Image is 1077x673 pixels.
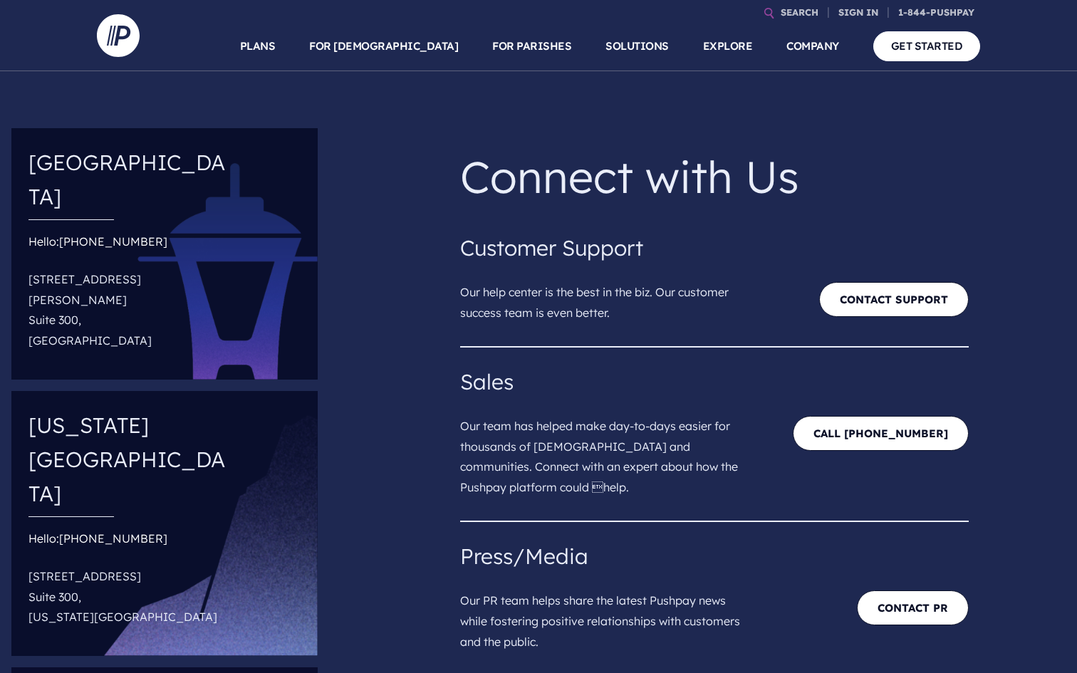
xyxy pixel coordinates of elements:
[873,31,981,61] a: GET STARTED
[460,539,969,573] h4: Press/Media
[460,399,765,504] p: Our team has helped make day-to-days easier for thousands of [DEMOGRAPHIC_DATA] and communities. ...
[786,21,839,71] a: COMPANY
[460,140,969,214] p: Connect with Us
[28,140,232,219] h4: [GEOGRAPHIC_DATA]
[28,402,232,516] h4: [US_STATE][GEOGRAPHIC_DATA]
[703,21,753,71] a: EXPLORE
[28,231,232,357] div: Hello:
[460,231,969,265] h4: Customer Support
[492,21,571,71] a: FOR PARISHES
[28,560,232,633] p: [STREET_ADDRESS] Suite 300, [US_STATE][GEOGRAPHIC_DATA]
[793,416,969,451] a: CALL [PHONE_NUMBER]
[819,282,969,317] a: Contact Support
[28,264,232,357] p: [STREET_ADDRESS][PERSON_NAME] Suite 300, [GEOGRAPHIC_DATA]
[240,21,276,71] a: PLANS
[28,528,232,633] div: Hello:
[59,531,167,546] a: [PHONE_NUMBER]
[59,234,167,249] a: [PHONE_NUMBER]
[460,265,765,329] p: Our help center is the best in the biz. Our customer success team is even better.
[309,21,458,71] a: FOR [DEMOGRAPHIC_DATA]
[605,21,669,71] a: SOLUTIONS
[460,573,765,657] p: Our PR team helps share the latest Pushpay news while fostering positive relationships with custo...
[857,590,969,625] a: Contact PR
[460,365,969,399] h4: Sales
